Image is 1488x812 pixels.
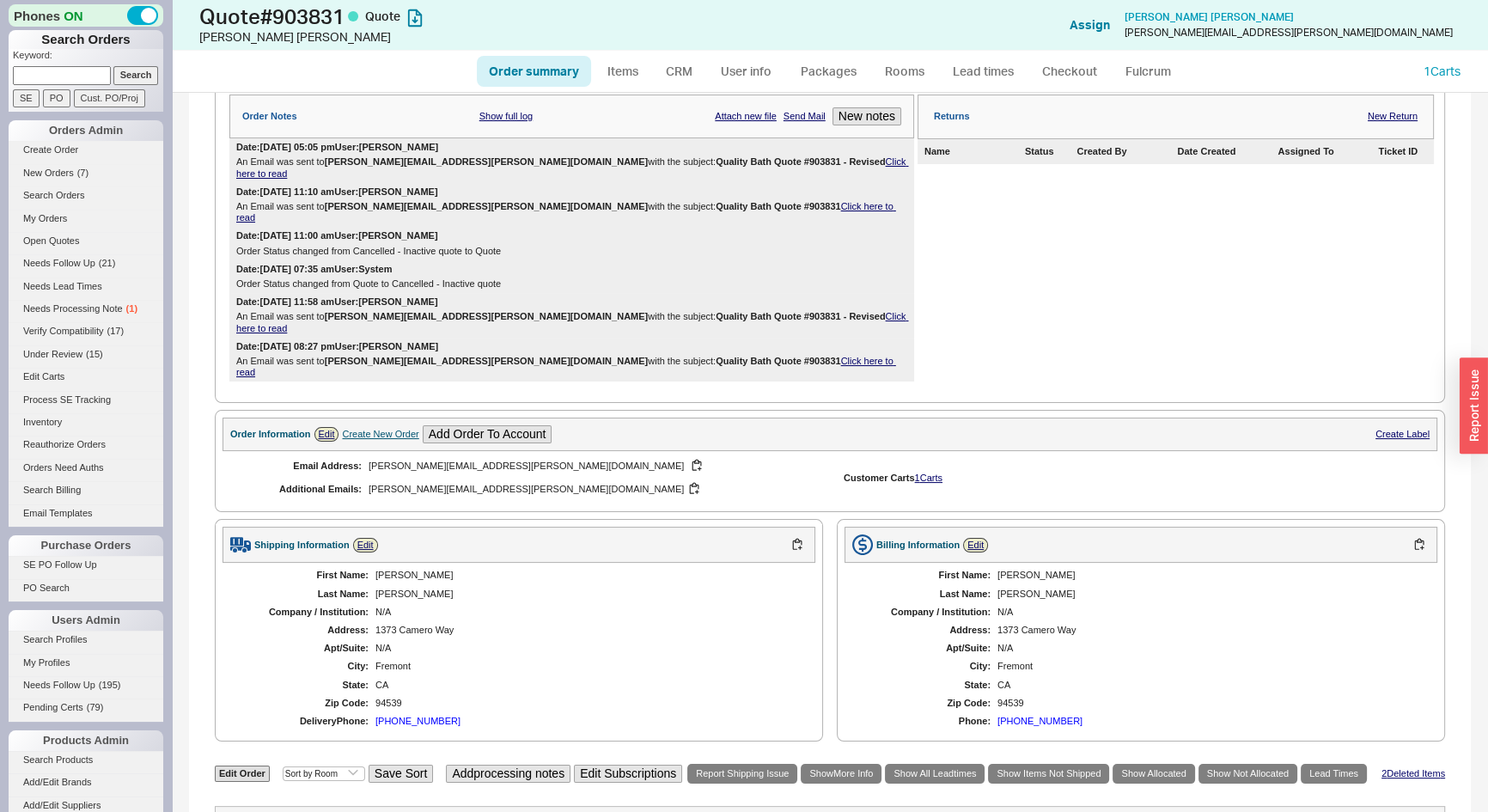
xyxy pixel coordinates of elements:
a: PO Search [9,579,163,597]
h1: Search Orders [9,30,163,49]
a: Process SE Tracking [9,391,163,409]
div: Name [924,146,1021,157]
a: SE PO Follow Up [9,556,163,574]
a: Show Not Allocated [1198,764,1297,784]
a: Show full log [479,111,533,122]
div: Zip Code: [240,698,369,709]
div: Date: [DATE] 05:05 pm User: [PERSON_NAME] [236,142,438,153]
div: Date: [DATE] 11:58 am User: [PERSON_NAME] [236,296,438,308]
a: New Orders(7) [9,164,163,182]
b: [PERSON_NAME][EMAIL_ADDRESS][PERSON_NAME][DOMAIN_NAME] [325,156,648,167]
div: [PHONE_NUMBER] [375,716,460,727]
span: ( 15 ) [86,349,103,359]
span: New Orders [23,168,74,178]
a: CRM [654,56,704,87]
div: State: [862,680,991,691]
a: Show Allocated [1113,764,1194,784]
a: User info [708,56,784,87]
span: Under Review [23,349,82,359]
div: Assigned To [1278,146,1375,157]
div: Delivery Phone: [240,716,369,727]
div: N/A [375,607,798,618]
a: Needs Lead Times [9,278,163,296]
div: [PERSON_NAME][EMAIL_ADDRESS][PERSON_NAME][DOMAIN_NAME] [369,481,802,498]
div: Apt/Suite: [240,643,369,654]
b: Quality Bath Quote #903831 [716,356,841,366]
div: Last Name: [862,589,991,600]
a: Edit [963,538,988,553]
div: 94539 [375,698,798,709]
a: Create Label [1375,429,1430,439]
button: Edit Subscriptions [574,765,682,783]
div: Created By [1076,146,1174,157]
a: Needs Processing Note(1) [9,300,163,318]
div: Status [1025,146,1074,157]
a: Packages [788,56,869,87]
div: [PERSON_NAME] [375,570,798,581]
span: Process SE Tracking [23,394,111,405]
a: Search Orders [9,186,163,205]
div: [PERSON_NAME] [997,570,1420,581]
button: Save Sort [369,765,433,783]
button: ShowMore Info [801,764,881,784]
div: Company / Institution: [240,607,369,618]
div: Users Admin [9,610,163,631]
div: First Name: [240,570,369,581]
input: Cust. PO/Proj [74,89,145,107]
a: Pending Certs(79) [9,699,163,717]
div: N/A [375,643,798,654]
a: Inventory [9,413,163,431]
a: Show Items Not Shipped [988,764,1109,784]
a: Needs Follow Up(195) [9,676,163,694]
div: Order Notes [242,111,297,122]
a: Fulcrum [1113,56,1183,87]
h1: Quote # 903831 [199,4,748,28]
a: Add/Edit Brands [9,773,163,791]
div: [PERSON_NAME] [PERSON_NAME] [199,28,748,46]
b: Quality Bath Quote #903831 - Revised [716,311,885,321]
span: [PERSON_NAME] [PERSON_NAME] [1125,10,1294,23]
button: Addprocessing notes [446,765,570,783]
span: ( 17 ) [107,326,125,336]
div: [PERSON_NAME][EMAIL_ADDRESS][PERSON_NAME][DOMAIN_NAME] [1125,27,1453,39]
div: Phone: [862,716,991,727]
a: 2Deleted Items [1381,768,1445,779]
div: Email Address: [250,461,362,472]
div: Company / Institution: [862,607,991,618]
a: Verify Compatibility(17) [9,322,163,340]
a: Search Products [9,751,163,769]
div: 1373 Camero Way [375,625,798,636]
div: 1373 Camero Way [997,625,1420,636]
a: New Return [1368,111,1418,122]
span: ( 195 ) [99,680,121,690]
a: 1Carts [1424,64,1461,78]
a: Reauthorize Orders [9,436,163,454]
div: [PHONE_NUMBER] [997,716,1082,727]
div: Fremont [997,661,1420,672]
button: Add Order To Account [423,425,552,443]
b: Quality Bath Quote #903831 - Revised [716,156,885,167]
a: Under Review(15) [9,345,163,363]
a: Click here to read [236,156,908,178]
b: [PERSON_NAME][EMAIL_ADDRESS][PERSON_NAME][DOMAIN_NAME] [325,311,648,321]
div: Order Information [230,429,311,440]
div: Returns [934,111,970,122]
div: Orders Admin [9,120,163,141]
div: Apt/Suite: [862,643,991,654]
div: Fremont [375,661,798,672]
div: Last Name: [240,589,369,600]
span: ( 79 ) [87,702,104,712]
a: Items [595,56,650,87]
div: Order Status changed from Quote to Cancelled - Inactive quote [236,278,907,290]
div: City: [240,661,369,672]
a: Search Profiles [9,631,163,649]
p: Keyword: [13,49,163,66]
a: Click here to read [236,311,908,333]
a: Click here to read [236,356,896,377]
div: An Email was sent to with the subject: [236,311,907,333]
div: 94539 [997,698,1420,709]
div: Billing Information [876,540,960,551]
span: Pending Certs [23,702,83,712]
a: Show All Leadtimes [885,764,985,784]
div: Address: [862,625,991,636]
